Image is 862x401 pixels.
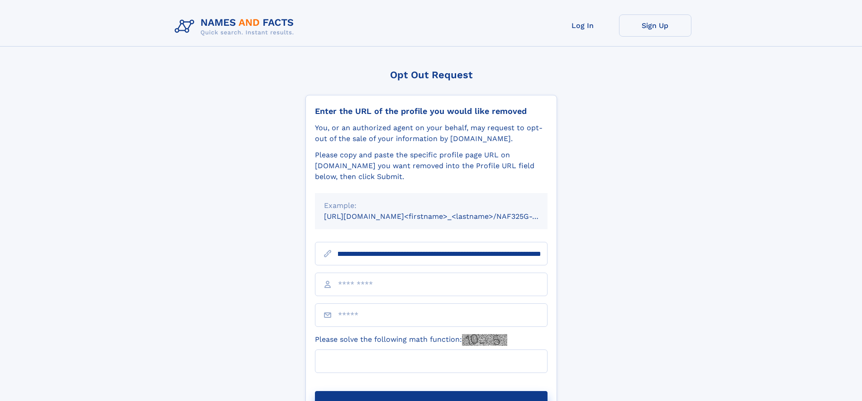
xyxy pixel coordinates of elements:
[324,212,565,221] small: [URL][DOMAIN_NAME]<firstname>_<lastname>/NAF325G-xxxxxxxx
[171,14,301,39] img: Logo Names and Facts
[315,123,548,144] div: You, or an authorized agent on your behalf, may request to opt-out of the sale of your informatio...
[315,106,548,116] div: Enter the URL of the profile you would like removed
[305,69,557,80] div: Opt Out Request
[315,150,548,182] div: Please copy and paste the specific profile page URL on [DOMAIN_NAME] you want removed into the Pr...
[547,14,619,37] a: Log In
[324,200,538,211] div: Example:
[619,14,691,37] a: Sign Up
[315,334,507,346] label: Please solve the following math function:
